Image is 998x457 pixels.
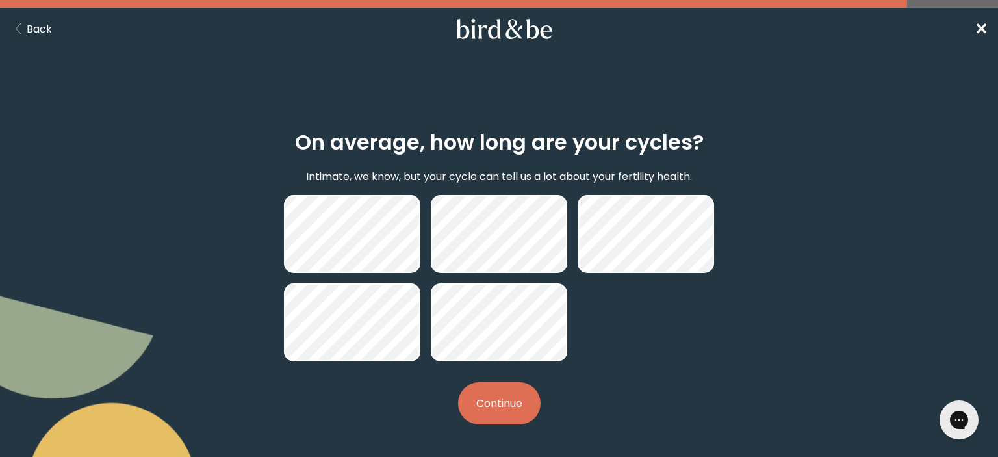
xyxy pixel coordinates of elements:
[306,168,692,185] p: Intimate, we know, but your cycle can tell us a lot about your fertility health.
[10,21,52,37] button: Back Button
[933,396,985,444] iframe: Gorgias live chat messenger
[458,382,541,424] button: Continue
[975,18,988,40] a: ✕
[295,127,704,158] h2: On average, how long are your cycles?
